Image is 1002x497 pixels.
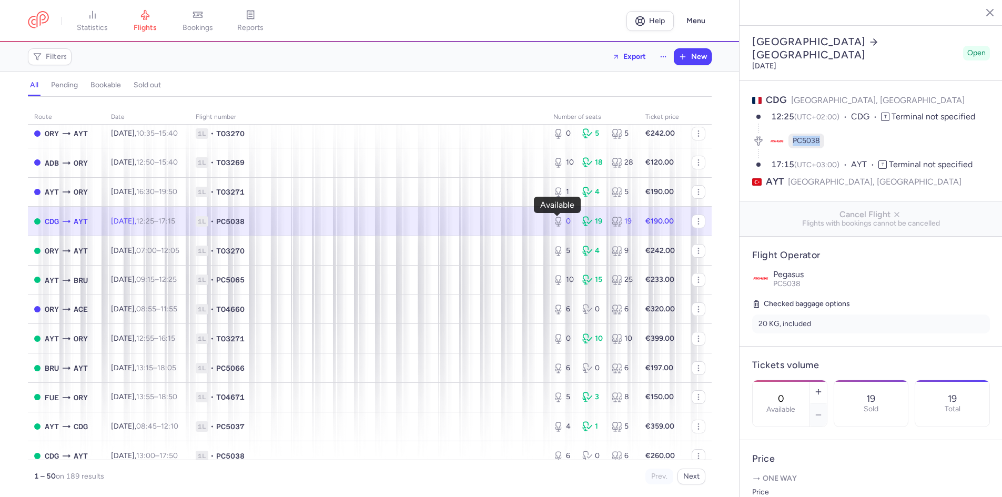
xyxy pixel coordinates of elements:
[51,80,78,90] h4: pending
[752,270,769,287] img: Pegasus logo
[66,9,119,33] a: statistics
[90,80,121,90] h4: bookable
[680,11,712,31] button: Menu
[34,189,41,195] span: CLOSED
[645,451,675,460] strong: €260.00
[159,187,177,196] time: 19:50
[878,160,887,169] span: T
[74,245,88,257] span: AYT
[612,157,633,168] div: 28
[136,246,157,255] time: 07:00
[74,186,88,198] span: Orly, Paris, France
[626,11,674,31] a: Help
[210,333,214,344] span: •
[159,275,177,284] time: 12:25
[34,306,41,312] span: CLOSED
[892,111,975,121] span: Terminal not specified
[136,422,157,431] time: 08:45
[74,303,88,315] span: Lanzarote, Lanzarote, Spain
[196,304,208,315] span: 1L
[136,187,177,196] span: –
[649,17,665,25] span: Help
[752,62,776,70] time: [DATE]
[136,129,155,138] time: 10:35
[210,157,214,168] span: •
[582,187,603,197] div: 4
[111,246,179,255] span: [DATE],
[196,246,208,256] span: 1L
[691,53,707,61] span: New
[45,275,59,286] span: AYT
[159,129,178,138] time: 15:40
[216,157,245,168] span: TO3269
[948,393,957,404] p: 19
[773,270,990,279] p: Pegasus
[46,53,67,61] span: Filters
[136,305,177,313] span: –
[645,187,674,196] strong: €190.00
[159,451,178,460] time: 17:50
[196,157,208,168] span: 1L
[210,421,214,432] span: •
[34,472,56,481] strong: 1 – 50
[111,422,178,431] span: [DATE],
[582,246,603,256] div: 4
[105,109,189,125] th: date
[136,363,153,372] time: 13:15
[136,422,178,431] span: –
[771,111,794,121] time: 12:25
[582,333,603,344] div: 10
[28,49,71,65] button: Filters
[612,275,633,285] div: 25
[553,333,574,344] div: 0
[794,113,839,121] span: (UTC+02:00)
[851,111,881,123] span: CDG
[45,186,59,198] span: AYT
[216,392,245,402] span: TO4671
[74,216,88,227] span: AYT
[56,472,104,481] span: on 189 results
[582,451,603,461] div: 0
[553,275,574,285] div: 10
[553,246,574,256] div: 5
[645,129,675,138] strong: €242.00
[161,422,178,431] time: 12:10
[34,159,41,166] span: CLOSED
[158,392,177,401] time: 18:50
[136,275,155,284] time: 09:15
[210,246,214,256] span: •
[134,80,161,90] h4: sold out
[582,363,603,373] div: 0
[28,11,49,31] a: CitizenPlane red outlined logo
[158,334,175,343] time: 16:15
[136,305,156,313] time: 08:55
[791,95,965,105] span: [GEOGRAPHIC_DATA], [GEOGRAPHIC_DATA]
[34,130,41,137] span: CLOSED
[161,246,179,255] time: 12:05
[136,334,175,343] span: –
[160,305,177,313] time: 11:55
[216,246,245,256] span: TO3270
[196,421,208,432] span: 1L
[766,405,795,414] label: Available
[794,160,839,169] span: (UTC+03:00)
[788,175,961,188] span: [GEOGRAPHIC_DATA], [GEOGRAPHIC_DATA]
[766,175,784,188] span: AYT
[216,128,245,139] span: TO3270
[540,200,574,210] div: Available
[216,187,245,197] span: TO3271
[773,279,801,288] span: PC5038
[216,451,245,461] span: PC5038
[770,134,784,148] figure: PC airline logo
[612,333,633,344] div: 10
[216,421,245,432] span: PC5037
[645,392,674,401] strong: €150.00
[210,275,214,285] span: •
[553,216,574,227] div: 0
[111,158,178,167] span: [DATE],
[216,304,245,315] span: TO4660
[553,304,574,315] div: 6
[136,158,155,167] time: 12:50
[612,451,633,461] div: 6
[136,363,176,372] span: –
